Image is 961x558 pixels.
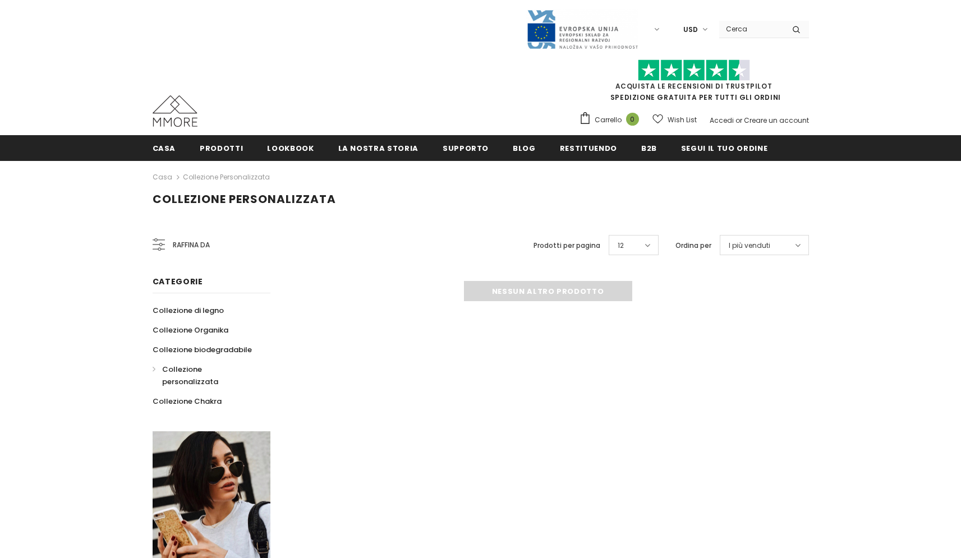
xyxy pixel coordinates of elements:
[534,240,600,251] label: Prodotti per pagina
[153,344,252,355] span: Collezione biodegradabile
[443,135,489,160] a: supporto
[618,240,624,251] span: 12
[153,305,224,316] span: Collezione di legno
[153,191,336,207] span: Collezione personalizzata
[626,113,639,126] span: 0
[729,240,770,251] span: I più venduti
[443,143,489,154] span: supporto
[641,135,657,160] a: B2B
[641,143,657,154] span: B2B
[153,135,176,160] a: Casa
[683,24,698,35] span: USD
[681,135,767,160] a: Segui il tuo ordine
[162,364,218,387] span: Collezione personalizzata
[579,64,809,102] span: SPEDIZIONE GRATUITA PER TUTTI GLI ORDINI
[153,276,203,287] span: Categorie
[681,143,767,154] span: Segui il tuo ordine
[513,143,536,154] span: Blog
[267,143,314,154] span: Lookbook
[153,301,224,320] a: Collezione di legno
[526,24,638,34] a: Javni Razpis
[200,143,243,154] span: Prodotti
[153,143,176,154] span: Casa
[744,116,809,125] a: Creare un account
[668,114,697,126] span: Wish List
[173,239,210,251] span: Raffina da
[652,110,697,130] a: Wish List
[579,112,645,128] a: Carrello 0
[200,135,243,160] a: Prodotti
[153,320,228,340] a: Collezione Organika
[560,143,617,154] span: Restituendo
[338,143,419,154] span: La nostra storia
[153,170,172,184] a: Casa
[513,135,536,160] a: Blog
[615,81,773,91] a: Acquista le recensioni di TrustPilot
[267,135,314,160] a: Lookbook
[338,135,419,160] a: La nostra storia
[719,21,784,37] input: Search Site
[153,396,222,407] span: Collezione Chakra
[153,340,252,359] a: Collezione biodegradabile
[675,240,711,251] label: Ordina per
[153,325,228,335] span: Collezione Organika
[526,9,638,50] img: Javni Razpis
[183,172,270,182] a: Collezione personalizzata
[560,135,617,160] a: Restituendo
[595,114,622,126] span: Carrello
[153,95,197,127] img: Casi MMORE
[153,359,258,391] a: Collezione personalizzata
[735,116,742,125] span: or
[153,391,222,411] a: Collezione Chakra
[710,116,734,125] a: Accedi
[638,59,750,81] img: Fidati di Pilot Stars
